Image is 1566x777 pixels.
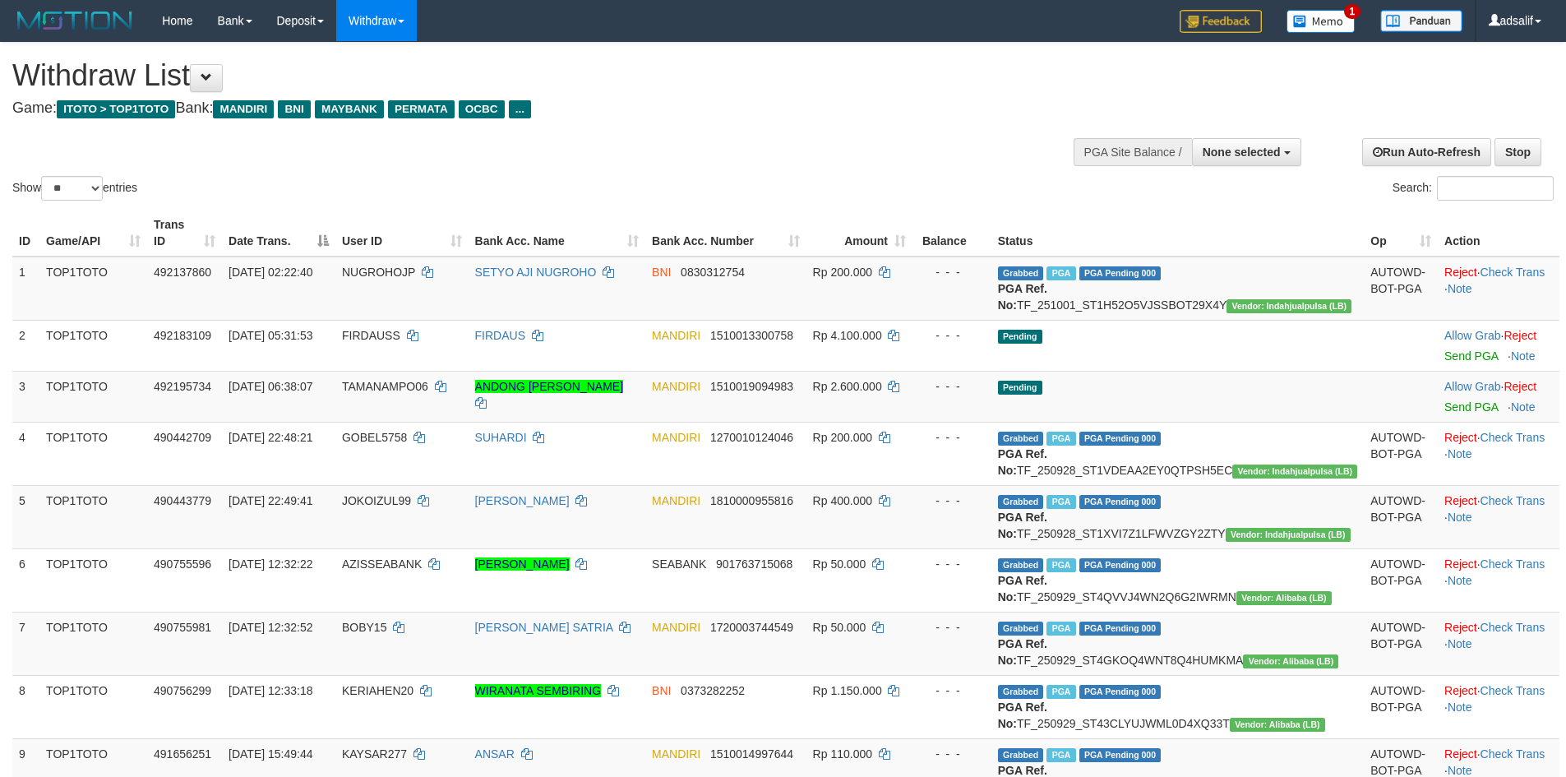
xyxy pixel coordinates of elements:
a: Check Trans [1481,684,1545,697]
h4: Game: Bank: [12,100,1028,117]
b: PGA Ref. No: [998,574,1047,604]
th: Status [991,210,1365,257]
span: PGA Pending [1079,685,1162,699]
span: Rp 50.000 [813,621,866,634]
input: Search: [1437,176,1554,201]
span: PGA Pending [1079,266,1162,280]
td: TOP1TOTO [39,257,147,321]
a: Reject [1444,557,1477,571]
div: - - - [919,746,985,762]
span: PGA Pending [1079,748,1162,762]
a: Reject [1444,266,1477,279]
span: FIRDAUSS [342,329,400,342]
a: Note [1448,511,1472,524]
span: Grabbed [998,266,1044,280]
td: · · [1438,422,1559,485]
td: TOP1TOTO [39,612,147,675]
span: 490755596 [154,557,211,571]
span: Rp 200.000 [813,266,872,279]
span: 490756299 [154,684,211,697]
span: MANDIRI [652,329,700,342]
img: panduan.png [1380,10,1462,32]
img: Button%20Memo.svg [1287,10,1356,33]
span: 491656251 [154,747,211,761]
span: Vendor URL: https://dashboard.q2checkout.com/secure [1230,718,1325,732]
span: 1 [1344,4,1361,19]
a: Note [1511,400,1536,414]
span: Grabbed [998,622,1044,636]
a: Note [1511,349,1536,363]
span: Pending [998,330,1042,344]
span: Vendor URL: https://dashboard.q2checkout.com/secure [1243,654,1338,668]
span: BNI [652,684,671,697]
div: - - - [919,556,985,572]
span: Grabbed [998,432,1044,446]
span: Grabbed [998,495,1044,509]
a: Reject [1444,747,1477,761]
b: PGA Ref. No: [998,701,1047,730]
span: Rp 200.000 [813,431,872,444]
a: Note [1448,701,1472,714]
td: 1 [12,257,39,321]
span: · [1444,329,1504,342]
span: Marked by adskelvin [1046,432,1075,446]
a: Note [1448,574,1472,587]
span: Copy 1510013300758 to clipboard [710,329,793,342]
a: Note [1448,764,1472,777]
span: KAYSAR277 [342,747,407,761]
span: Rp 110.000 [813,747,872,761]
a: Stop [1494,138,1541,166]
label: Show entries [12,176,137,201]
span: MANDIRI [213,100,274,118]
a: Note [1448,447,1472,460]
span: [DATE] 05:31:53 [229,329,312,342]
span: GOBEL5758 [342,431,407,444]
span: BNI [652,266,671,279]
span: MANDIRI [652,621,700,634]
span: [DATE] 22:49:41 [229,494,312,507]
td: TF_250928_ST1XVI7Z1LFWVZGY2ZTY [991,485,1365,548]
td: TF_251001_ST1H52O5VJSSBOT29X4Y [991,257,1365,321]
b: PGA Ref. No: [998,637,1047,667]
div: - - - [919,378,985,395]
a: Reject [1444,494,1477,507]
td: AUTOWD-BOT-PGA [1364,422,1438,485]
div: - - - [919,619,985,636]
span: Grabbed [998,748,1044,762]
a: Send PGA [1444,400,1498,414]
td: TF_250929_ST4QVVJ4WN2Q6G2IWRMN [991,548,1365,612]
a: SETYO AJI NUGROHO [475,266,597,279]
span: Copy 901763715068 to clipboard [716,557,792,571]
span: PGA Pending [1079,622,1162,636]
a: [PERSON_NAME] [475,494,570,507]
span: MANDIRI [652,380,700,393]
span: 490443779 [154,494,211,507]
td: · · [1438,257,1559,321]
a: Check Trans [1481,747,1545,761]
div: PGA Site Balance / [1074,138,1192,166]
span: TAMANAMPO06 [342,380,428,393]
td: · · [1438,485,1559,548]
span: NUGROHOJP [342,266,415,279]
th: User ID: activate to sort column ascending [335,210,469,257]
span: Vendor URL: https://dashboard.q2checkout.com/secure [1226,528,1351,542]
td: TOP1TOTO [39,485,147,548]
span: [DATE] 15:49:44 [229,747,312,761]
td: TF_250929_ST4GKOQ4WNT8Q4HUMKMA [991,612,1365,675]
a: Send PGA [1444,349,1498,363]
span: BNI [278,100,310,118]
th: Game/API: activate to sort column ascending [39,210,147,257]
a: Check Trans [1481,431,1545,444]
td: AUTOWD-BOT-PGA [1364,612,1438,675]
span: [DATE] 06:38:07 [229,380,312,393]
span: Grabbed [998,558,1044,572]
td: AUTOWD-BOT-PGA [1364,485,1438,548]
a: Check Trans [1481,621,1545,634]
span: Rp 400.000 [813,494,872,507]
td: · · [1438,675,1559,738]
td: 5 [12,485,39,548]
td: 3 [12,371,39,422]
td: AUTOWD-BOT-PGA [1364,675,1438,738]
select: Showentries [41,176,103,201]
span: Copy 1810000955816 to clipboard [710,494,793,507]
